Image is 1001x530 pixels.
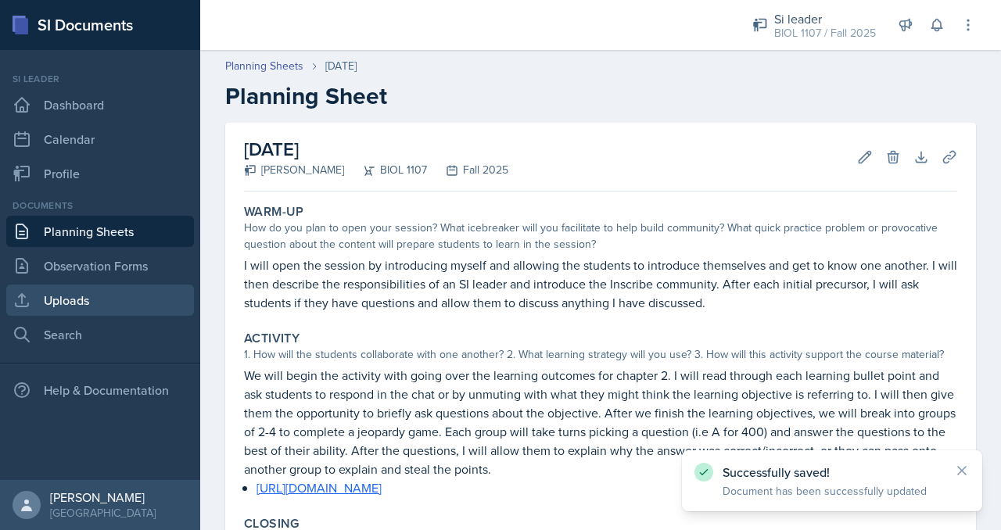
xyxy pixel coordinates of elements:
[325,58,357,74] div: [DATE]
[6,72,194,86] div: Si leader
[6,250,194,281] a: Observation Forms
[6,158,194,189] a: Profile
[50,505,156,521] div: [GEOGRAPHIC_DATA]
[774,9,876,28] div: Si leader
[6,199,194,213] div: Documents
[6,319,194,350] a: Search
[244,366,957,478] p: We will begin the activity with going over the learning outcomes for chapter 2. I will read throu...
[723,464,942,480] p: Successfully saved!
[50,489,156,505] div: [PERSON_NAME]
[244,135,508,163] h2: [DATE]
[244,162,344,178] div: [PERSON_NAME]
[6,124,194,155] a: Calendar
[427,162,508,178] div: Fall 2025
[244,220,957,252] div: How do you plan to open your session? What icebreaker will you facilitate to help build community...
[6,285,194,316] a: Uploads
[774,25,876,41] div: BIOL 1107 / Fall 2025
[225,58,303,74] a: Planning Sheets
[225,82,976,110] h2: Planning Sheet
[6,89,194,120] a: Dashboard
[244,204,304,220] label: Warm-Up
[257,479,382,496] a: [URL][DOMAIN_NAME]
[257,478,957,497] p: ​
[344,162,427,178] div: BIOL 1107
[244,331,300,346] label: Activity
[6,374,194,406] div: Help & Documentation
[6,216,194,247] a: Planning Sheets
[244,256,957,312] p: I will open the session by introducing myself and allowing the students to introduce themselves a...
[244,346,957,363] div: 1. How will the students collaborate with one another? 2. What learning strategy will you use? 3....
[723,483,942,499] p: Document has been successfully updated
